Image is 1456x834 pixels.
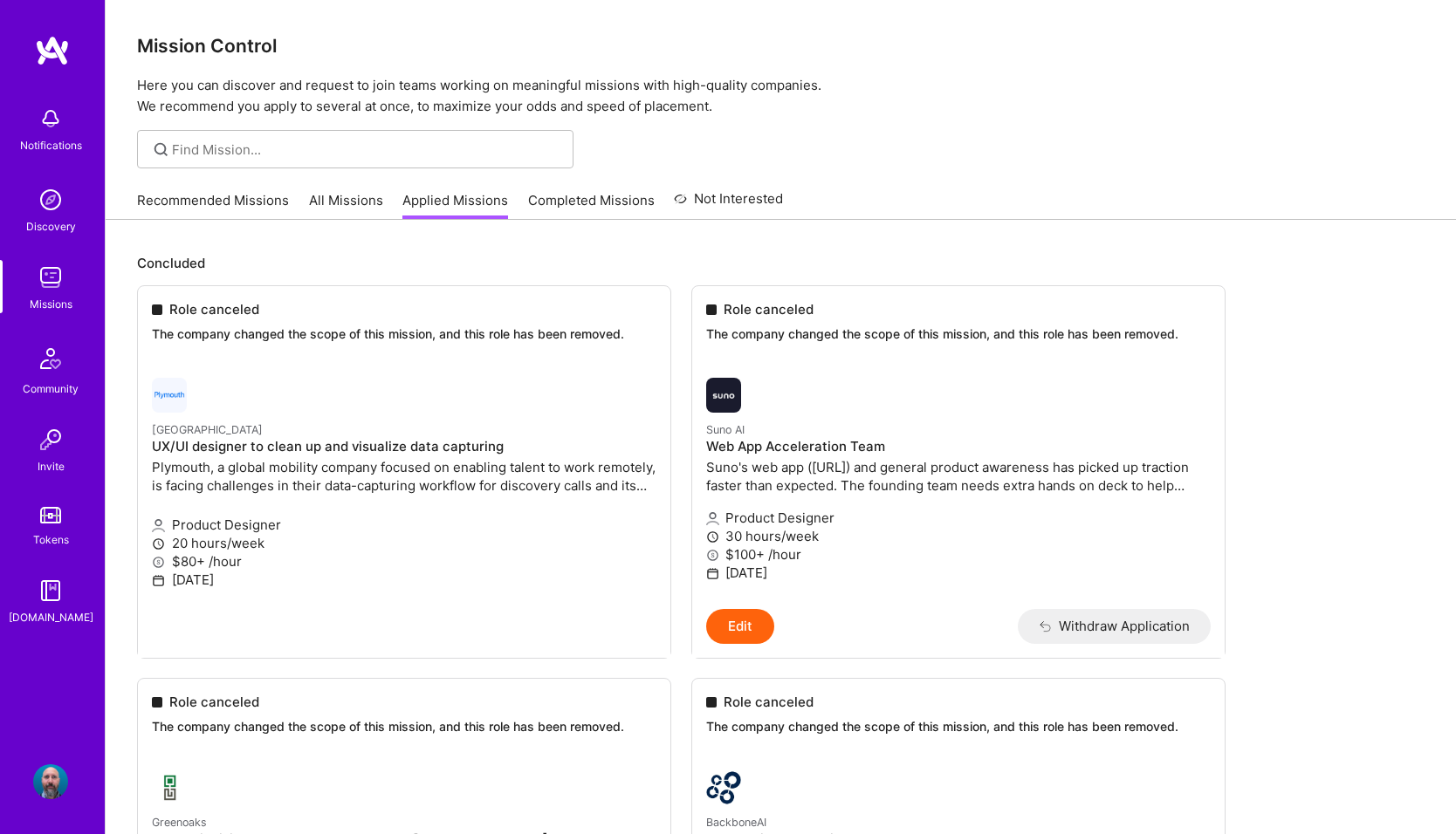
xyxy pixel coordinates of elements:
[33,573,68,608] img: guide book
[35,35,70,66] img: logo
[528,191,655,220] a: Completed Missions
[706,423,745,436] small: Suno AI
[706,325,1211,343] p: The company changed the scope of this mission, and this role has been removed.
[706,549,719,562] i: icon MoneyGray
[33,422,68,457] img: Invite
[309,191,383,220] a: All Missions
[706,378,741,413] img: Suno AI company logo
[30,338,72,379] img: Community
[20,136,82,154] div: Notifications
[706,564,1211,582] p: [DATE]
[706,509,1211,527] p: Product Designer
[23,379,79,398] div: Community
[706,545,1211,564] p: $100+ /hour
[674,188,783,220] a: Not Interested
[137,35,1425,57] h3: Mission Control
[9,608,93,626] div: [DOMAIN_NAME]
[38,457,65,475] div: Invite
[1018,609,1211,644] button: Withdraw Application
[724,300,814,318] span: Role canceled
[137,191,289,220] a: Recommended Missions
[33,101,68,136] img: bell
[33,182,68,217] img: discovery
[706,458,1211,495] p: Suno's web app ([URL]) and general product awareness has picked up traction faster than expected....
[706,439,1211,455] h4: Web App Acceleration Team
[706,609,774,644] button: Edit
[706,567,719,580] i: icon Calendar
[692,364,1225,609] a: Suno AI company logoSuno AIWeb App Acceleration TeamSuno's web app ([URL]) and general product aw...
[40,507,61,523] img: tokens
[706,527,1211,545] p: 30 hours/week
[33,530,69,549] div: Tokens
[33,764,68,799] img: User Avatar
[706,512,719,525] i: icon Applicant
[30,295,72,313] div: Missions
[151,140,171,160] i: icon SearchGrey
[26,217,76,236] div: Discovery
[29,764,72,799] a: User Avatar
[706,530,719,543] i: icon Clock
[137,75,1425,117] p: Here you can discover and request to join teams working on meaningful missions with high-quality ...
[402,191,508,220] a: Applied Missions
[172,140,560,159] input: Find Mission...
[33,260,68,295] img: teamwork
[137,254,1425,272] p: Concluded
